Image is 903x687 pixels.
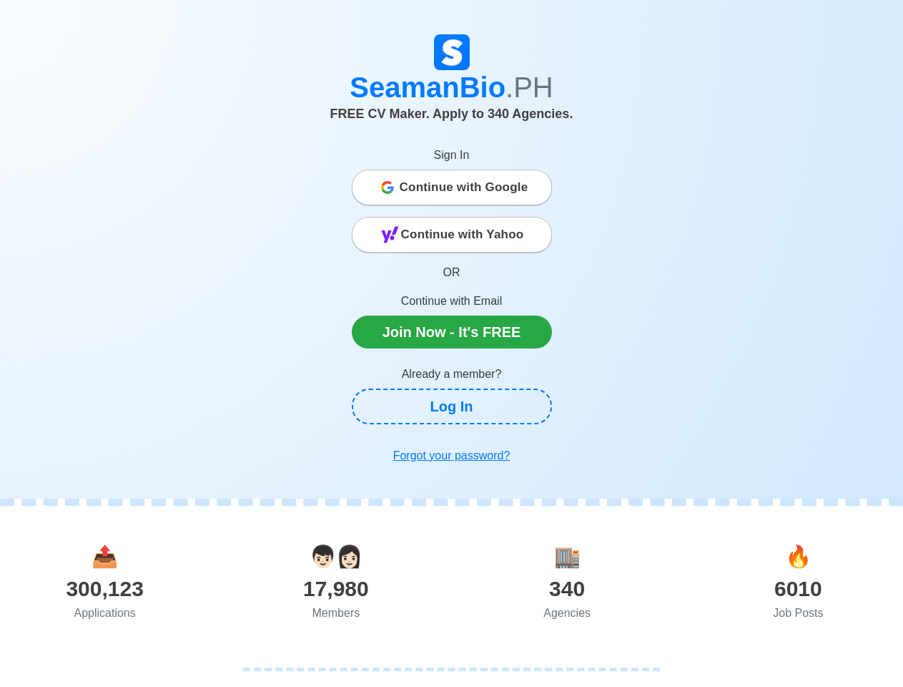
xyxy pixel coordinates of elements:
[352,316,552,349] a: Join Now - It's FREE
[352,293,552,310] p: Continue with Email
[352,147,552,164] p: Sign In
[352,217,552,253] button: Continue with Yahoo
[55,70,849,104] h1: SeamanBio
[452,605,683,622] div: Agencies
[393,449,510,462] u: Forgot your password?
[401,220,524,249] span: Continue with Yahoo
[434,34,470,70] img: Logo
[554,545,581,568] span: agencies
[92,545,118,568] span: applications
[785,545,811,568] span: jobs
[400,173,528,202] span: Continue with Google
[220,605,451,622] div: Members
[352,366,552,383] p: Already a member?
[505,72,553,103] span: .PH
[352,442,552,470] a: Forgot your password?
[352,264,552,281] p: OR
[220,572,451,605] div: 17,980
[352,389,552,424] a: Log In
[330,107,573,121] span: FREE CV Maker. Apply to 340 Agencies.
[310,545,362,568] span: users
[352,170,552,205] button: Continue with Google
[452,572,683,605] div: 340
